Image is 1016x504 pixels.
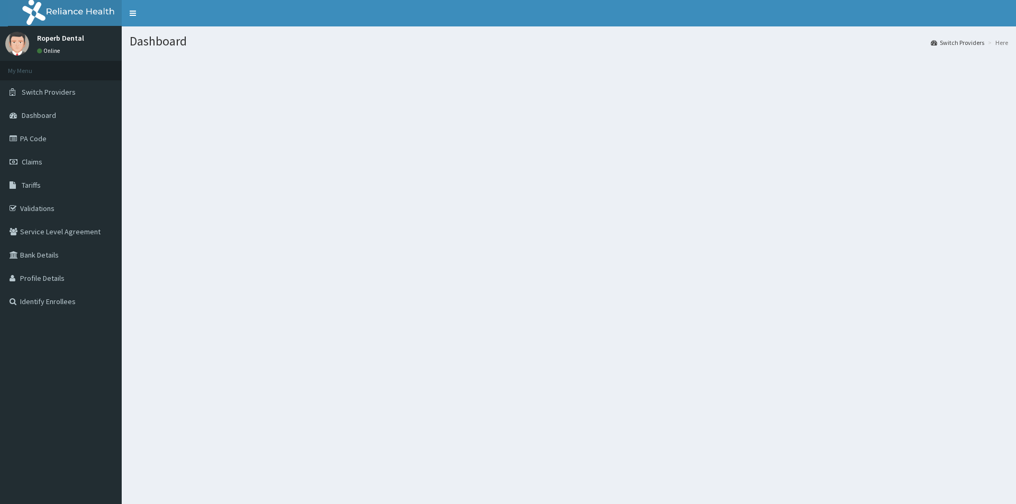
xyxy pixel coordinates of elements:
[931,38,984,47] a: Switch Providers
[37,47,62,54] a: Online
[22,157,42,167] span: Claims
[130,34,1008,48] h1: Dashboard
[22,180,41,190] span: Tariffs
[22,111,56,120] span: Dashboard
[5,32,29,56] img: User Image
[985,38,1008,47] li: Here
[37,34,84,42] p: Roperb Dental
[22,87,76,97] span: Switch Providers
